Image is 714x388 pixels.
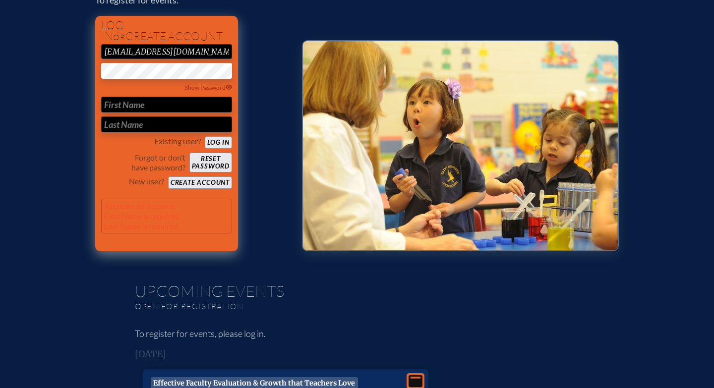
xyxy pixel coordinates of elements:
span: or [113,32,125,42]
h1: Log in create account [101,20,232,42]
h3: [DATE] [135,349,579,359]
button: Log in [205,136,232,149]
span: Show Password [185,84,233,91]
p: Forgot or don’t have password? [101,153,185,172]
p: Existing user? [154,136,201,146]
img: Events [303,41,618,250]
p: To create an account, First Name is required Last Name is required [101,199,232,233]
input: Last Name [101,116,232,132]
input: First Name [101,97,232,112]
h1: Upcoming Events [135,283,579,299]
p: Open for registration [135,301,397,311]
p: New user? [129,176,164,186]
input: Email [101,44,232,59]
button: Create account [168,176,232,189]
button: Resetpassword [189,153,232,172]
p: To register for events, please log in. [135,327,579,340]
